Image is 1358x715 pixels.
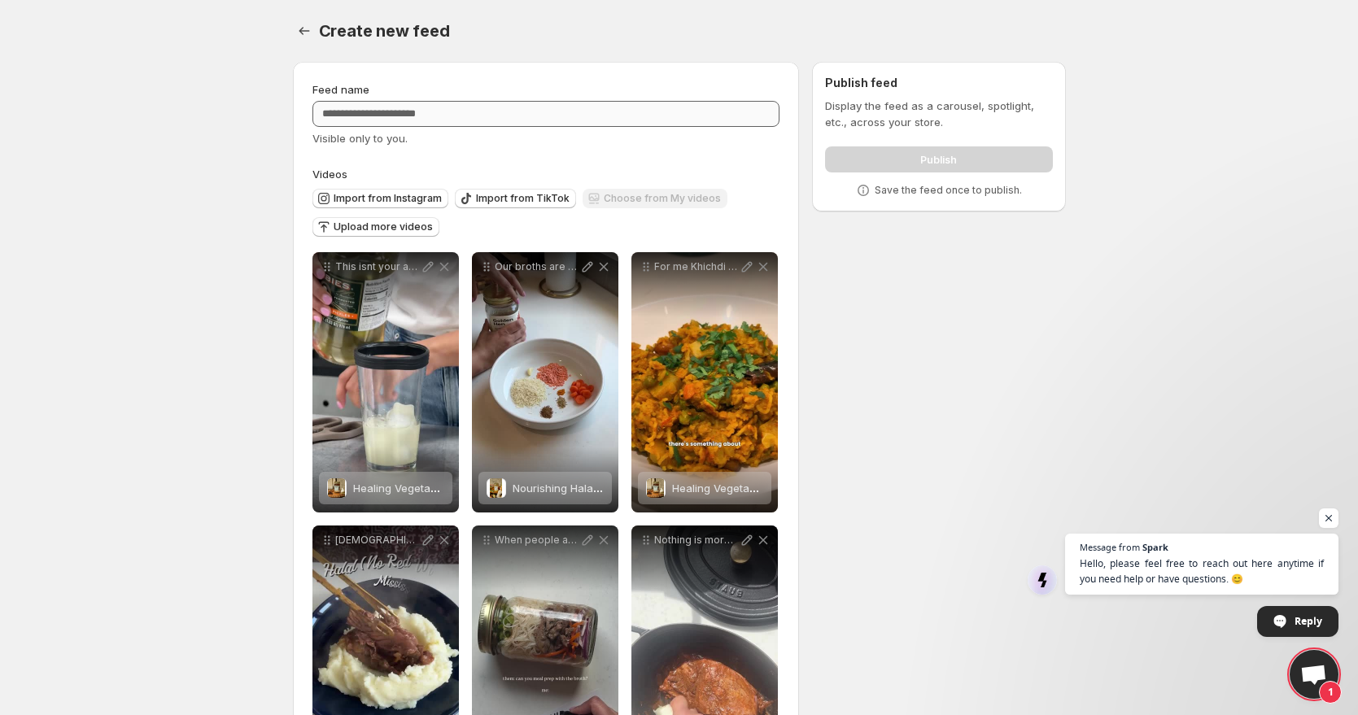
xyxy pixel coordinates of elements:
p: For me Khichdi more than a meal [654,260,739,273]
h2: Publish feed [825,75,1052,91]
button: Import from Instagram [312,189,448,208]
button: Import from TikTok [455,189,576,208]
span: Upload more videos [334,220,433,233]
p: Nothing is more celebratory than a lamb and rice dish at the heart of the table This dish is fool... [654,534,739,547]
span: Message from [1080,543,1140,552]
p: When people ask you to meal prep with the broth you oblige Best part You can reuse our jars for m... [495,534,579,547]
button: Upload more videos [312,217,439,237]
p: Display the feed as a carousel, spotlight, etc., across your store. [825,98,1052,130]
span: Visible only to you. [312,132,408,145]
div: This isnt your average spicy mocktail its a gut-loving flavor-packed sipper made with our itsactu... [312,252,459,512]
p: [DEMOGRAPHIC_DATA] [US_STATE] Pot Roast 2 lbs boneless [PERSON_NAME] roast Alternatives Brisket o... [335,534,420,547]
span: Videos [312,168,347,181]
img: Healing Vegetable Broth [647,478,665,498]
div: Open chat [1290,650,1338,699]
div: Our broths are perfect for your baby-led weaning journey Were here to make mealtime nutritious fr... [472,252,618,512]
span: Create new feed [319,21,450,41]
span: Healing Vegetable Broth [353,482,476,495]
p: This isnt your average spicy mocktail its a gut-loving flavor-packed sipper made with our itsactu... [335,260,420,273]
div: For me Khichdi more than a mealHealing Vegetable BrothHealing Vegetable Broth [631,252,778,512]
span: Import from TikTok [476,192,570,205]
span: Hello, please feel free to reach out here anytime if you need help or have questions. 😊 [1080,556,1324,586]
span: Reply [1295,607,1322,635]
span: Feed name [312,83,369,96]
span: Import from Instagram [334,192,442,205]
p: Our broths are perfect for your baby-led weaning journey Were here to make mealtime nutritious fr... [495,260,579,273]
img: Healing Vegetable Broth [328,478,346,498]
span: Nourishing Halal Chicken Bone Broth [513,482,701,495]
span: Healing Vegetable Broth [672,482,795,495]
button: Settings [293,20,316,42]
span: 1 [1319,681,1342,704]
p: Save the feed once to publish. [875,184,1022,197]
span: Spark [1142,543,1168,552]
